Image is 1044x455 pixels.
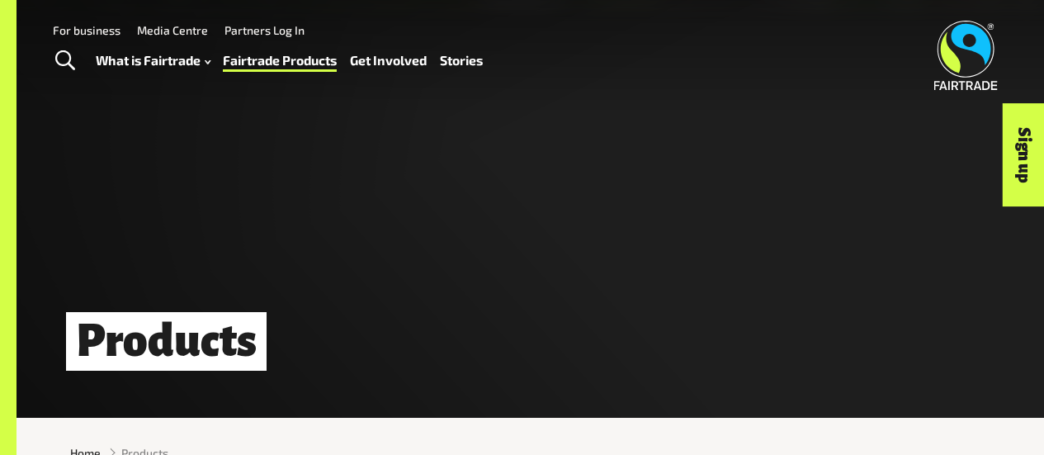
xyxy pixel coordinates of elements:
a: Get Involved [350,49,427,72]
img: Fairtrade Australia New Zealand logo [934,21,998,90]
a: Toggle Search [45,40,85,82]
a: Partners Log In [224,23,305,37]
a: For business [53,23,120,37]
a: What is Fairtrade [96,49,210,72]
a: Stories [440,49,483,72]
a: Media Centre [137,23,208,37]
a: Fairtrade Products [223,49,337,72]
h1: Products [66,312,267,371]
